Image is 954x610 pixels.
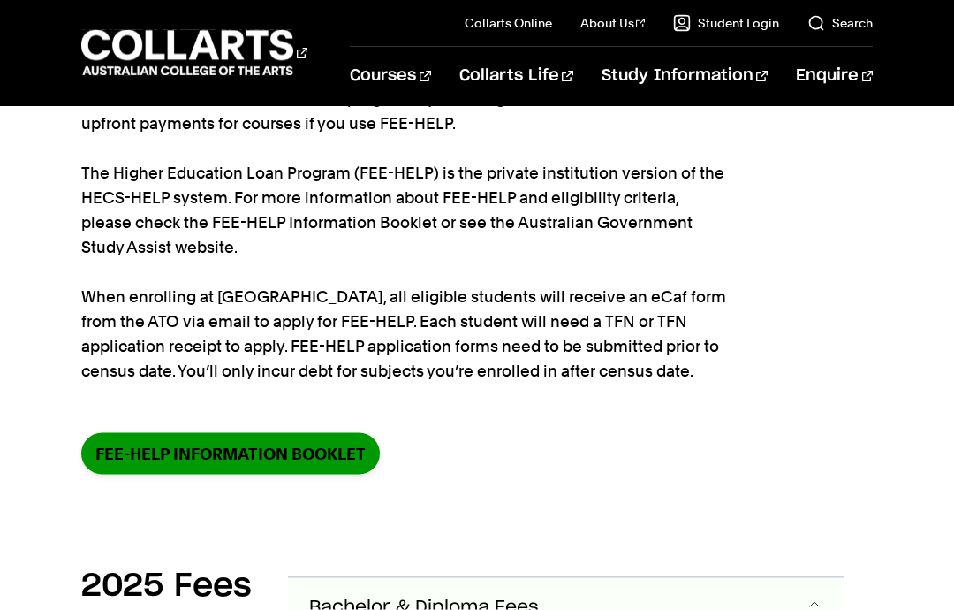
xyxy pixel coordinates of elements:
p: All higher education courses offered at [GEOGRAPHIC_DATA] are supported by the Australian Governm... [81,62,726,384]
a: Search [807,14,873,32]
a: FEE-HELP information booklet [81,433,380,475]
a: Study Information [602,47,768,105]
a: Courses [350,47,430,105]
a: Collarts Online [465,14,552,32]
div: Go to homepage [81,27,307,78]
a: Student Login [673,14,779,32]
h2: 2025 Fees [81,567,252,606]
a: About Us [580,14,646,32]
a: Collarts Life [459,47,573,105]
a: Enquire [796,47,873,105]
